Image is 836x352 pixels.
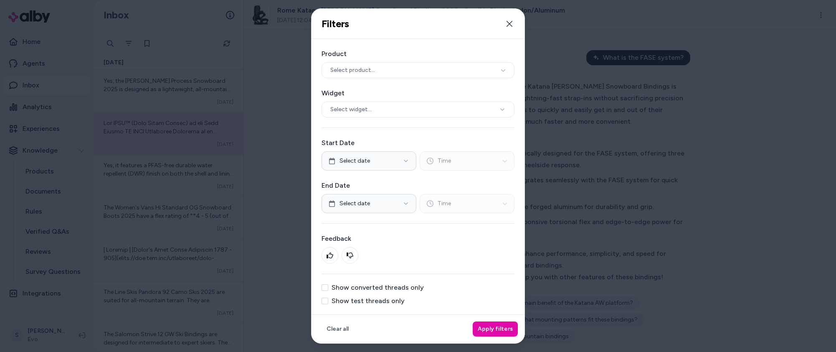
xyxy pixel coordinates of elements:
[322,321,354,337] button: Clear all
[330,66,375,74] span: Select product...
[322,49,514,59] label: Product
[322,234,514,244] label: Feedback
[322,194,416,213] button: Select date
[332,284,424,291] label: Show converted threads only
[322,88,514,98] label: Widget
[322,151,416,171] button: Select date
[339,157,370,165] span: Select date
[332,298,405,304] label: Show test threads only
[322,18,349,30] h2: Filters
[339,199,370,208] span: Select date
[473,321,518,337] button: Apply filters
[322,138,514,148] label: Start Date
[322,181,514,191] label: End Date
